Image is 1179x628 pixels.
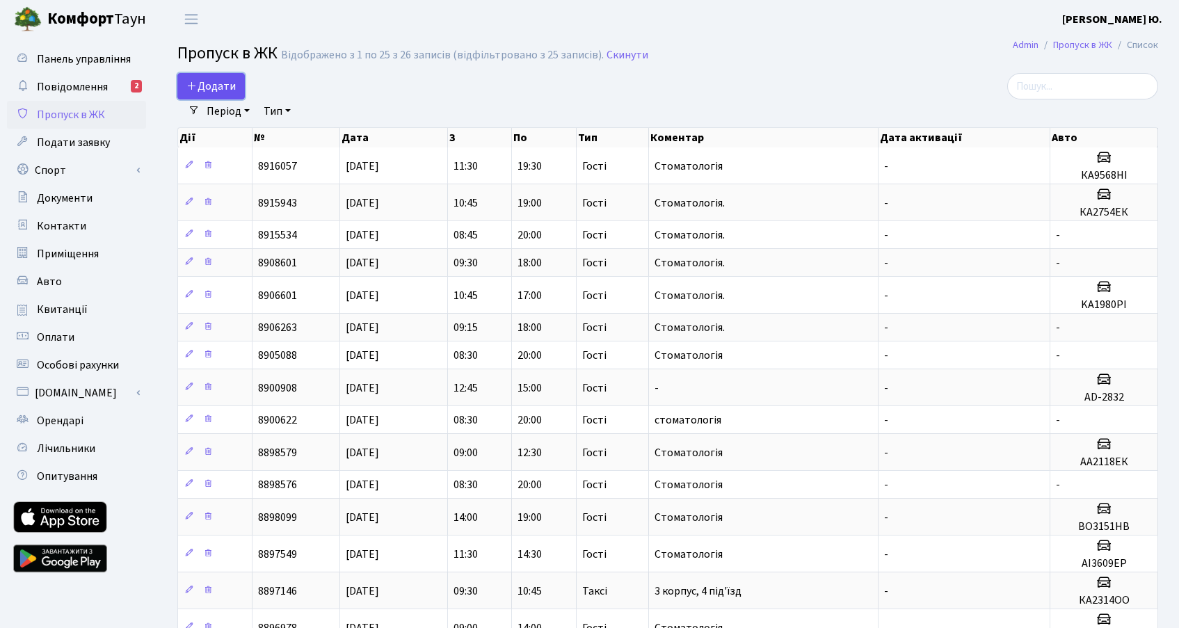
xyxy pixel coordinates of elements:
[655,477,723,492] span: Стоматологія
[37,51,131,67] span: Панель управління
[454,255,478,271] span: 09:30
[252,128,341,147] th: №
[582,350,607,361] span: Гості
[186,79,236,94] span: Додати
[1056,255,1060,271] span: -
[258,477,297,492] span: 8898576
[258,445,297,460] span: 8898579
[37,413,83,428] span: Орендарі
[7,435,146,462] a: Лічильники
[340,128,448,147] th: Дата
[346,159,379,174] span: [DATE]
[346,195,379,211] span: [DATE]
[582,161,607,172] span: Гості
[607,49,648,62] a: Скинути
[174,8,209,31] button: Переключити навігацію
[37,441,95,456] span: Лічильники
[1056,477,1060,492] span: -
[7,379,146,407] a: [DOMAIN_NAME]
[655,445,723,460] span: Стоматологія
[655,255,725,271] span: Стоматологія.
[577,128,650,147] th: Тип
[1062,11,1162,28] a: [PERSON_NAME] Ю.
[37,330,74,345] span: Оплати
[258,195,297,211] span: 8915943
[258,288,297,303] span: 8906601
[346,412,379,428] span: [DATE]
[518,547,542,562] span: 14:30
[14,6,42,33] img: logo.png
[582,322,607,333] span: Гості
[178,128,252,147] th: Дії
[37,357,119,373] span: Особові рахунки
[582,257,607,268] span: Гості
[655,547,723,562] span: Стоматологія
[518,510,542,525] span: 19:00
[346,288,379,303] span: [DATE]
[884,412,888,428] span: -
[582,479,607,490] span: Гості
[37,469,97,484] span: Опитування
[7,268,146,296] a: Авто
[518,255,542,271] span: 18:00
[655,320,725,335] span: Стоматологія.
[655,412,721,428] span: стоматологія
[655,159,723,174] span: Стоматологія
[454,477,478,492] span: 08:30
[258,547,297,562] span: 8897549
[1013,38,1038,52] a: Admin
[884,227,888,243] span: -
[258,380,297,396] span: 8900908
[258,227,297,243] span: 8915534
[201,99,255,123] a: Період
[655,583,741,599] span: 3 корпус, 4 під'їзд
[37,191,93,206] span: Документи
[1056,206,1152,219] h5: КА2754ЕК
[884,159,888,174] span: -
[37,218,86,234] span: Контакти
[454,320,478,335] span: 09:15
[518,195,542,211] span: 19:00
[1050,128,1158,147] th: Авто
[884,195,888,211] span: -
[346,227,379,243] span: [DATE]
[1007,73,1158,99] input: Пошук...
[454,227,478,243] span: 08:45
[655,380,659,396] span: -
[582,290,607,301] span: Гості
[992,31,1179,60] nav: breadcrumb
[47,8,146,31] span: Таун
[1056,520,1152,533] h5: ВО3151НВ
[518,412,542,428] span: 20:00
[518,227,542,243] span: 20:00
[884,288,888,303] span: -
[7,240,146,268] a: Приміщення
[346,445,379,460] span: [DATE]
[655,288,725,303] span: Стоматологія.
[346,583,379,599] span: [DATE]
[131,80,142,92] div: 2
[655,195,725,211] span: Стоматологія.
[454,380,478,396] span: 12:45
[7,101,146,129] a: Пропуск в ЖК
[346,547,379,562] span: [DATE]
[582,414,607,426] span: Гості
[346,348,379,363] span: [DATE]
[518,477,542,492] span: 20:00
[346,477,379,492] span: [DATE]
[884,348,888,363] span: -
[177,41,278,65] span: Пропуск в ЖК
[346,255,379,271] span: [DATE]
[582,198,607,209] span: Гості
[582,586,607,597] span: Таксі
[7,156,146,184] a: Спорт
[1056,227,1060,243] span: -
[346,380,379,396] span: [DATE]
[518,380,542,396] span: 15:00
[37,135,110,150] span: Подати заявку
[37,246,99,261] span: Приміщення
[1056,557,1152,570] h5: АІ3609ЕР
[518,445,542,460] span: 12:30
[346,320,379,335] span: [DATE]
[884,255,888,271] span: -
